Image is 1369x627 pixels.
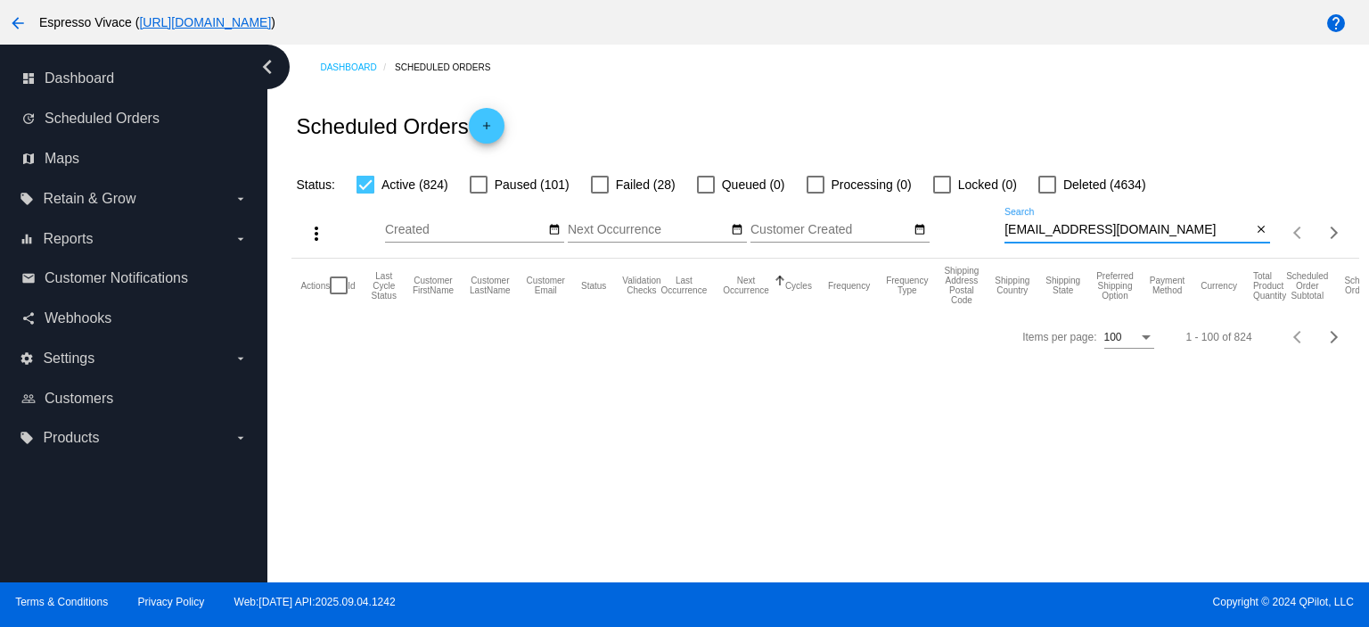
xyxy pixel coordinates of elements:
[234,232,248,246] i: arrow_drop_down
[1186,331,1252,343] div: 1 - 100 of 824
[1045,276,1080,295] button: Change sorting for ShippingState
[21,392,36,406] i: people_outline
[1253,259,1286,312] mat-header-cell: Total Product Quantity
[15,596,108,608] a: Terms & Conditions
[661,276,708,295] button: Change sorting for LastOccurrenceUtc
[21,152,36,166] i: map
[568,223,728,237] input: Next Occurrence
[21,111,36,126] i: update
[234,192,248,206] i: arrow_drop_down
[1063,174,1146,195] span: Deleted (4634)
[413,276,454,295] button: Change sorting for CustomerFirstName
[43,351,94,367] span: Settings
[581,280,606,291] button: Change sorting for Status
[723,276,769,295] button: Change sorting for NextOccurrenceUtc
[21,104,248,133] a: update Scheduled Orders
[1316,215,1352,251] button: Next page
[300,259,330,312] mat-header-cell: Actions
[320,54,395,81] a: Dashboard
[1251,221,1270,240] button: Clear
[750,223,911,237] input: Customer Created
[476,120,497,141] mat-icon: add
[253,53,282,81] i: chevron_left
[45,270,188,286] span: Customer Notifications
[39,15,275,29] span: Espresso Vivace ( )
[21,64,248,93] a: dashboard Dashboard
[622,259,660,312] mat-header-cell: Validation Checks
[700,596,1354,608] span: Copyright © 2024 QPilot, LLC
[348,280,355,291] button: Change sorting for Id
[832,174,912,195] span: Processing (0)
[1281,215,1316,251] button: Previous page
[7,12,29,34] mat-icon: arrow_back
[21,71,36,86] i: dashboard
[1255,223,1267,237] mat-icon: close
[20,351,34,366] i: settings
[1096,271,1134,301] button: Change sorting for PreferredShippingOption
[470,276,511,295] button: Change sorting for CustomerLastName
[1150,276,1185,295] button: Change sorting for PaymentMethod.Type
[395,54,506,81] a: Scheduled Orders
[20,232,34,246] i: equalizer
[1104,332,1154,344] mat-select: Items per page:
[296,177,335,192] span: Status:
[914,223,926,237] mat-icon: date_range
[381,174,448,195] span: Active (824)
[20,431,34,445] i: local_offer
[139,15,271,29] a: [URL][DOMAIN_NAME]
[43,231,93,247] span: Reports
[45,151,79,167] span: Maps
[21,264,248,293] a: email Customer Notifications
[548,223,561,237] mat-icon: date_range
[385,223,545,237] input: Created
[527,276,565,295] button: Change sorting for CustomerEmail
[21,311,36,326] i: share
[1104,331,1122,343] span: 100
[21,144,248,173] a: map Maps
[20,192,34,206] i: local_offer
[45,70,114,87] span: Dashboard
[1022,331,1096,343] div: Items per page:
[1004,223,1251,237] input: Search
[43,430,99,446] span: Products
[21,384,248,413] a: people_outline Customers
[45,111,160,127] span: Scheduled Orders
[45,391,113,407] span: Customers
[372,271,397,301] button: Change sorting for LastProcessingCycleId
[616,174,676,195] span: Failed (28)
[828,280,870,291] button: Change sorting for Frequency
[958,174,1017,195] span: Locked (0)
[495,174,570,195] span: Paused (101)
[1316,319,1352,355] button: Next page
[1286,271,1328,301] button: Change sorting for Subtotal
[731,223,743,237] mat-icon: date_range
[1325,12,1347,34] mat-icon: help
[21,304,248,333] a: share Webhooks
[995,276,1029,295] button: Change sorting for ShippingCountry
[296,108,504,144] h2: Scheduled Orders
[722,174,785,195] span: Queued (0)
[234,351,248,366] i: arrow_drop_down
[234,431,248,445] i: arrow_drop_down
[43,191,135,207] span: Retain & Grow
[785,280,812,291] button: Change sorting for Cycles
[45,310,111,326] span: Webhooks
[1281,319,1316,355] button: Previous page
[21,271,36,285] i: email
[886,276,928,295] button: Change sorting for FrequencyType
[306,223,327,244] mat-icon: more_vert
[944,266,979,305] button: Change sorting for ShippingPostcode
[1201,280,1237,291] button: Change sorting for CurrencyIso
[138,596,205,608] a: Privacy Policy
[234,596,396,608] a: Web:[DATE] API:2025.09.04.1242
